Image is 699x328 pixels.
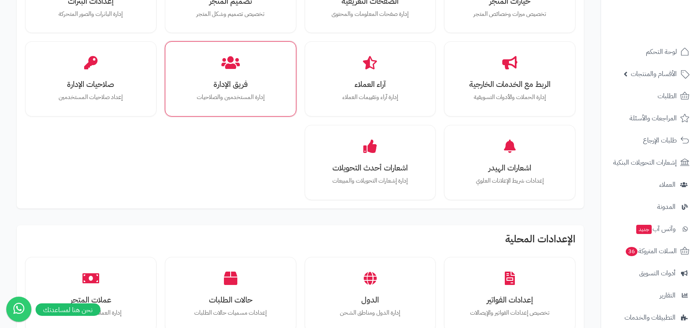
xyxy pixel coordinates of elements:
a: وآتس آبجديد [606,219,694,239]
a: عملات المتجرإدارة العملات وأسعار الصرف [31,263,150,326]
a: صلاحيات الإدارةإعداد صلاحيات المستخدمين [31,48,150,110]
a: الطلبات [606,86,694,106]
h3: إعدادات الفواتير [459,295,561,304]
p: إدارة البانرات والصور المتحركة [40,10,142,19]
h3: آراء العملاء [319,80,421,89]
a: التقارير [606,285,694,305]
a: طلبات الإرجاع [606,130,694,150]
span: أدوات التسويق [639,267,676,279]
a: لوحة التحكم [606,42,694,62]
p: إدارة المستخدمين والصلاحيات [180,93,282,102]
a: إعدادات الفواتيرتخصيص إعدادات الفواتير والإيصالات [450,263,569,326]
h3: اشعارات الهيدر [459,163,561,172]
a: المراجعات والأسئلة [606,108,694,128]
a: الدولإدارة الدول ومناطق الشحن [311,263,430,326]
span: إشعارات التحويلات البنكية [613,157,677,168]
a: العملاء [606,175,694,195]
p: إعداد صلاحيات المستخدمين [40,93,142,102]
p: إدارة الحملات والأدوات التسويقية [459,93,561,102]
span: جديد [636,225,652,234]
a: اشعارات أحدث التحويلاتإدارة إشعارات التحويلات والمبيعات [311,131,430,194]
p: تخصيص ميزات وخصائص المتجر [459,10,561,19]
h3: حالات الطلبات [180,295,282,304]
a: التطبيقات والخدمات [606,308,694,328]
h2: الإعدادات المحلية [25,234,576,249]
span: الأقسام والمنتجات [631,68,677,80]
span: وآتس آب [635,223,676,235]
span: طلبات الإرجاع [643,135,677,146]
h3: الربط مع الخدمات الخارجية [459,80,561,89]
p: إدارة آراء وتقييمات العملاء [319,93,421,102]
h3: اشعارات أحدث التحويلات [319,163,421,172]
a: اشعارات الهيدرإعدادات شريط الإعلانات العلوي [450,131,569,194]
a: فريق الإدارةإدارة المستخدمين والصلاحيات [171,48,290,110]
h3: الدول [319,295,421,304]
span: لوحة التحكم [646,46,677,58]
a: المدونة [606,197,694,217]
p: إعدادات مسميات حالات الطلبات [180,308,282,318]
a: أدوات التسويق [606,263,694,283]
span: المدونة [657,201,676,213]
p: إدارة إشعارات التحويلات والمبيعات [319,176,421,186]
span: التقارير [660,290,676,301]
p: تخصيص إعدادات الفواتير والإيصالات [459,308,561,318]
a: آراء العملاءإدارة آراء وتقييمات العملاء [311,48,430,110]
p: إدارة الدول ومناطق الشحن [319,308,421,318]
a: إشعارات التحويلات البنكية [606,153,694,173]
span: 36 [626,247,637,256]
span: العملاء [659,179,676,191]
span: الطلبات [658,90,677,102]
a: حالات الطلباتإعدادات مسميات حالات الطلبات [171,263,290,326]
span: السلات المتروكة [625,245,677,257]
span: التطبيقات والخدمات [624,312,676,323]
p: إدارة صفحات المعلومات والمحتوى [319,10,421,19]
h3: صلاحيات الإدارة [40,80,142,89]
a: السلات المتروكة36 [606,241,694,261]
p: إعدادات شريط الإعلانات العلوي [459,176,561,186]
span: المراجعات والأسئلة [630,112,677,124]
a: الربط مع الخدمات الخارجيةإدارة الحملات والأدوات التسويقية [450,48,569,110]
p: تخصيص تصميم وشكل المتجر [180,10,282,19]
h3: عملات المتجر [40,295,142,304]
h3: فريق الإدارة [180,80,282,89]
